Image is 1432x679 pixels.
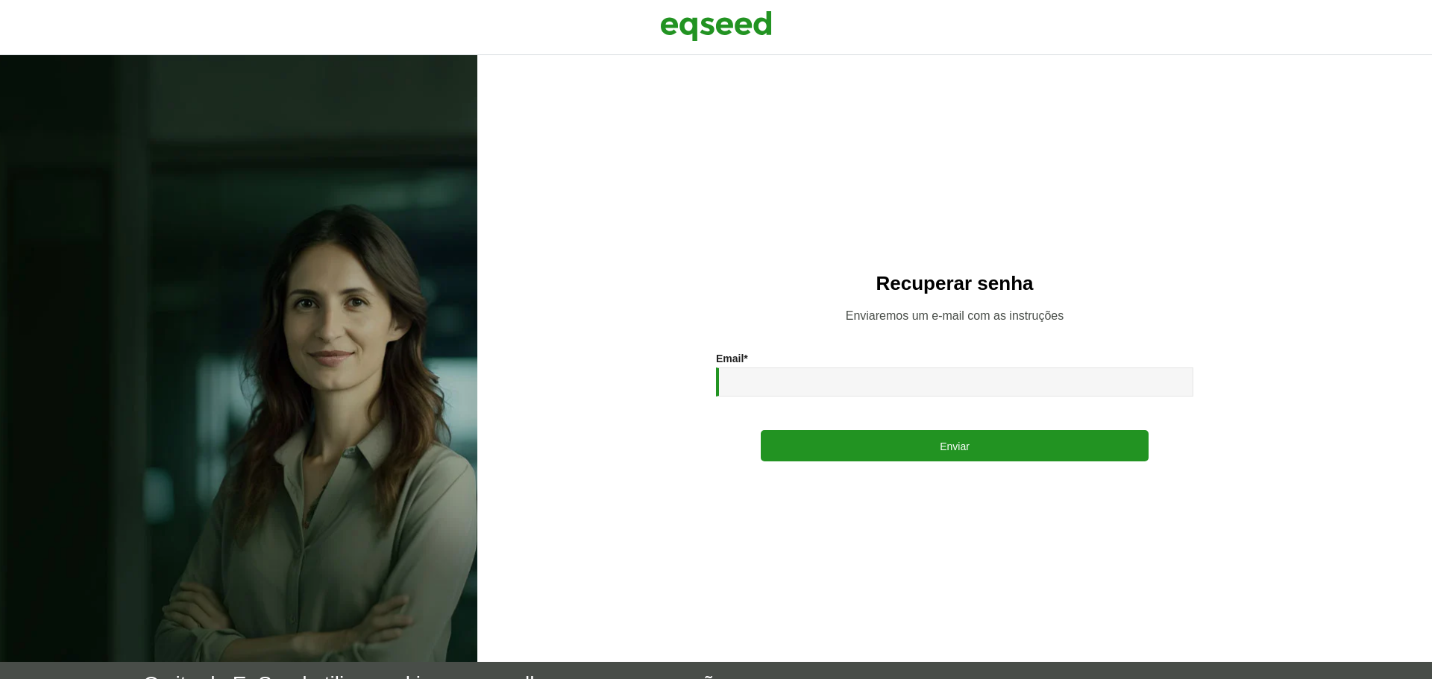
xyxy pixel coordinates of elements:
img: EqSeed Logo [660,7,772,45]
h2: Recuperar senha [507,273,1402,294]
label: Email [716,353,748,364]
button: Enviar [761,430,1149,461]
p: Enviaremos um e-mail com as instruções [507,309,1402,323]
span: Este campo é obrigatório. [744,353,747,364]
